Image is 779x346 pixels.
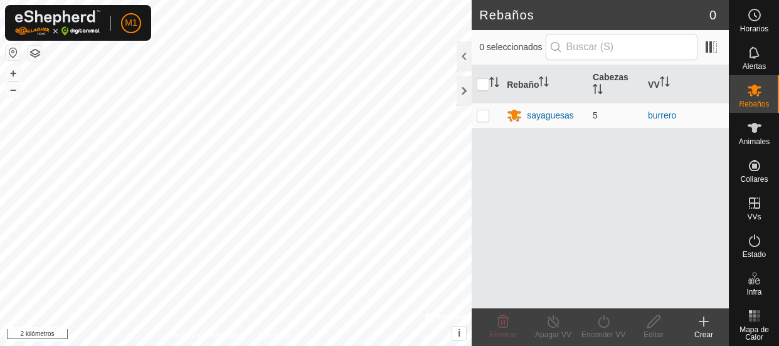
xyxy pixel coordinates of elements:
font: i [458,328,460,338]
img: Logotipo de Gallagher [15,10,100,36]
p-sorticon: Activar para ordenar [593,86,603,96]
font: Rebaños [479,8,534,22]
font: Infra [746,288,761,296]
button: Restablecer Mapa [6,45,21,60]
font: Editar [644,330,663,339]
font: Collares [740,175,768,184]
font: Horarios [740,24,768,33]
font: 0 [709,8,716,22]
font: VV [648,79,660,89]
font: + [10,66,17,80]
font: Animales [739,137,770,146]
font: Alertas [743,62,766,71]
a: burrero [648,110,676,120]
font: – [10,83,16,96]
div: sayaguesas [527,109,574,122]
font: M1 [125,18,137,28]
font: Mapa de Calor [739,325,769,342]
font: Encender VV [581,330,626,339]
font: Contáctenos [258,331,300,340]
button: i [452,327,466,340]
input: Buscar (S) [546,34,697,60]
font: Estado [743,250,766,259]
p-sorticon: Activar para ordenar [539,78,549,88]
font: Crear [694,330,713,339]
font: VVs [747,212,761,221]
font: Rebaños [739,100,769,108]
font: Apagar VV [535,330,571,339]
button: + [6,66,21,81]
button: – [6,82,21,97]
span: 5 [593,110,598,120]
font: Cabezas [593,72,628,82]
font: Eliminar [489,330,516,339]
font: 0 seleccionados [479,42,542,52]
p-sorticon: Activar para ordenar [660,78,670,88]
p-sorticon: Activar para ordenar [489,79,499,89]
a: Política de Privacidad [171,330,243,341]
a: Contáctenos [258,330,300,341]
font: Política de Privacidad [171,331,243,340]
button: Capas del Mapa [28,46,43,61]
font: Rebaño [507,79,539,89]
